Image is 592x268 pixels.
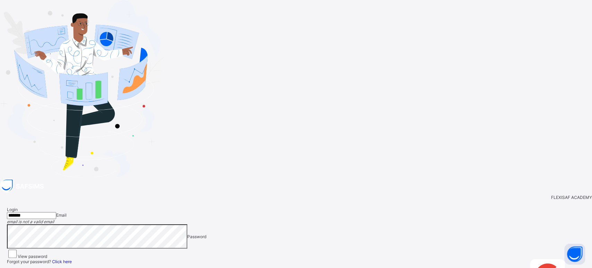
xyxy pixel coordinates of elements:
[7,219,54,224] em: email is not a valid email
[7,259,72,264] span: Forgot your password?
[18,254,47,259] label: View password
[564,244,585,265] button: Open asap
[187,234,206,239] span: Password
[551,195,592,200] span: FLEXISAF ACADEMY
[7,207,18,212] span: Login
[56,212,67,218] span: Email
[52,259,72,264] a: Click here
